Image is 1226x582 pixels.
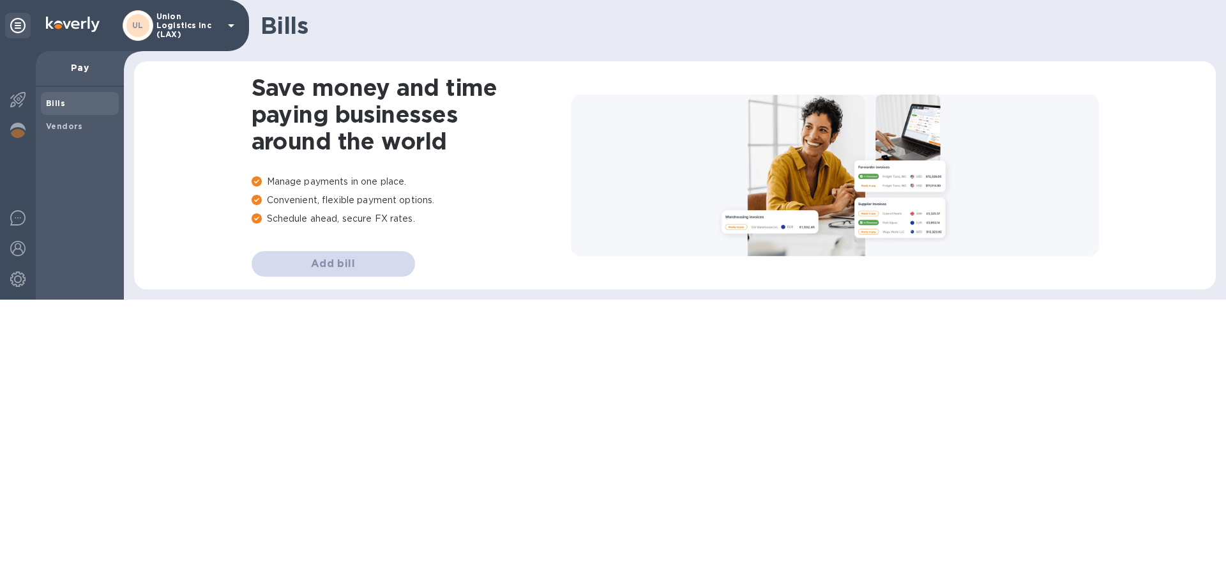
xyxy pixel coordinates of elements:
[261,12,1206,39] h1: Bills
[156,12,220,39] p: Union Logistics Inc (LAX)
[252,212,571,226] p: Schedule ahead, secure FX rates.
[46,61,114,74] p: Pay
[252,74,571,155] h1: Save money and time paying businesses around the world
[46,98,65,108] b: Bills
[5,13,31,38] div: Unpin categories
[132,20,144,30] b: UL
[252,194,571,207] p: Convenient, flexible payment options.
[252,175,571,188] p: Manage payments in one place.
[46,121,83,131] b: Vendors
[46,17,100,32] img: Logo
